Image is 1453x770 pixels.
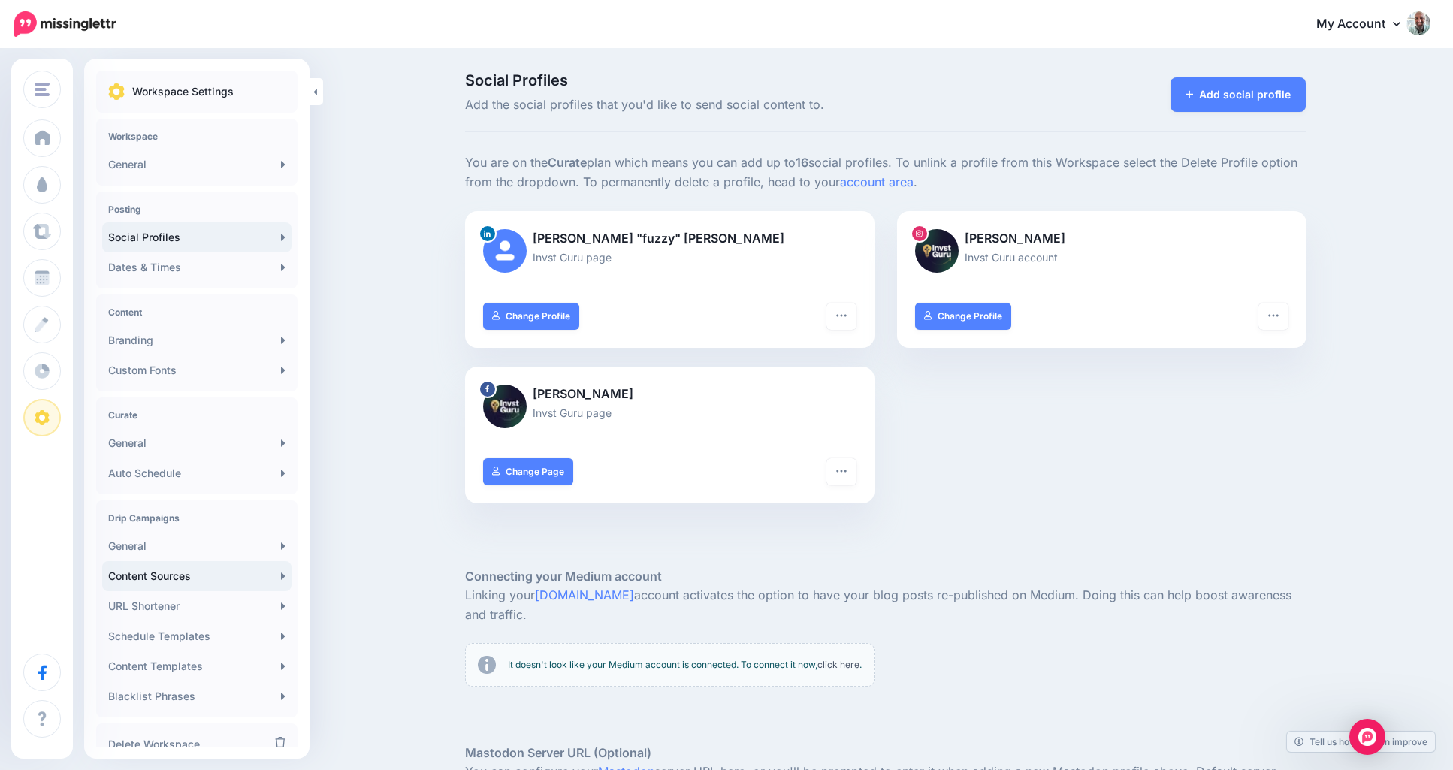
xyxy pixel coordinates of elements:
p: [PERSON_NAME] [915,229,1288,249]
p: Workspace Settings [132,83,234,101]
a: Change Profile [483,303,580,330]
a: General [102,149,292,180]
a: Schedule Templates [102,621,292,651]
div: Open Intercom Messenger [1349,719,1385,755]
a: My Account [1301,6,1430,43]
a: Add social profile [1171,77,1306,112]
h5: Mastodon Server URL (Optional) [465,744,1306,762]
p: [PERSON_NAME] "fuzzy" [PERSON_NAME] [483,229,856,249]
img: user_default_image.png [483,229,527,273]
a: Dates & Times [102,252,292,282]
img: info-circle-grey.png [478,656,496,674]
a: click here [817,659,859,670]
p: Invst Guru account [915,249,1288,266]
img: 500306017_122099016968891698_547164407858047431_n-bsa154743.jpg [483,385,527,428]
b: 16 [796,155,808,170]
p: You are on the plan which means you can add up to social profiles. To unlink a profile from this ... [465,153,1306,192]
p: Linking your account activates the option to have your blog posts re-published on Medium. Doing t... [465,586,1306,625]
img: 500636241_17843655336497570_6223560818517383544_n-bsa154745.jpg [915,229,959,273]
a: Change Profile [915,303,1012,330]
h5: Connecting your Medium account [465,567,1306,586]
p: [PERSON_NAME] [483,385,856,404]
h4: Content [108,306,285,318]
a: Content Templates [102,651,292,681]
img: Missinglettr [14,11,116,37]
a: Auto Schedule [102,458,292,488]
img: menu.png [35,83,50,96]
h4: Curate [108,409,285,421]
p: Invst Guru page [483,249,856,266]
a: Tell us how we can improve [1287,732,1435,752]
h4: Posting [108,204,285,215]
a: Blacklist Phrases [102,681,292,711]
b: Curate [548,155,587,170]
p: It doesn't look like your Medium account is connected. To connect it now, . [508,657,862,672]
p: Invst Guru page [483,404,856,421]
a: Delete Workspace [102,729,292,759]
a: Change Page [483,458,574,485]
a: General [102,531,292,561]
img: settings.png [108,83,125,100]
a: URL Shortener [102,591,292,621]
span: Add the social profiles that you'd like to send social content to. [465,95,1019,115]
a: Social Profiles [102,222,292,252]
a: Branding [102,325,292,355]
a: account area [840,174,914,189]
a: [DOMAIN_NAME] [535,587,634,602]
h4: Workspace [108,131,285,142]
a: Custom Fonts [102,355,292,385]
h4: Drip Campaigns [108,512,285,524]
a: General [102,428,292,458]
span: Social Profiles [465,73,1019,88]
a: Content Sources [102,561,292,591]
